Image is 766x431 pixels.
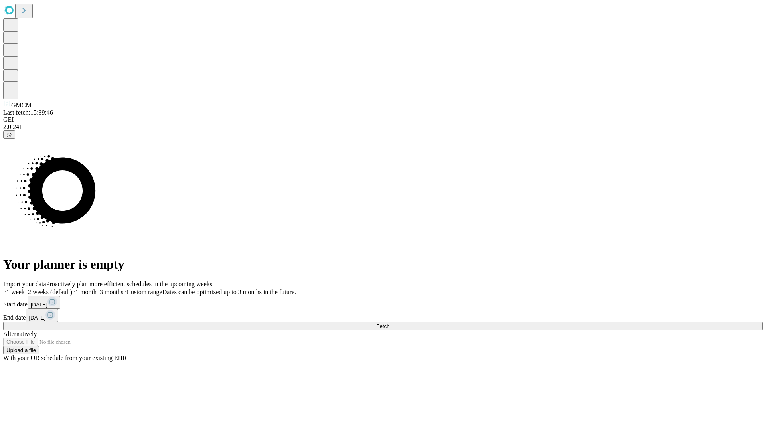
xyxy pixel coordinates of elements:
[3,116,763,123] div: GEI
[11,102,32,109] span: GMCM
[376,323,389,329] span: Fetch
[26,309,58,322] button: [DATE]
[3,130,15,139] button: @
[126,289,162,295] span: Custom range
[3,309,763,322] div: End date
[6,132,12,138] span: @
[3,296,763,309] div: Start date
[28,289,72,295] span: 2 weeks (default)
[3,123,763,130] div: 2.0.241
[31,302,47,308] span: [DATE]
[28,296,60,309] button: [DATE]
[3,281,46,287] span: Import your data
[29,315,45,321] span: [DATE]
[100,289,123,295] span: 3 months
[3,330,37,337] span: Alternatively
[3,322,763,330] button: Fetch
[3,257,763,272] h1: Your planner is empty
[3,354,127,361] span: With your OR schedule from your existing EHR
[6,289,25,295] span: 1 week
[46,281,214,287] span: Proactively plan more efficient schedules in the upcoming weeks.
[75,289,97,295] span: 1 month
[162,289,296,295] span: Dates can be optimized up to 3 months in the future.
[3,346,39,354] button: Upload a file
[3,109,53,116] span: Last fetch: 15:39:46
